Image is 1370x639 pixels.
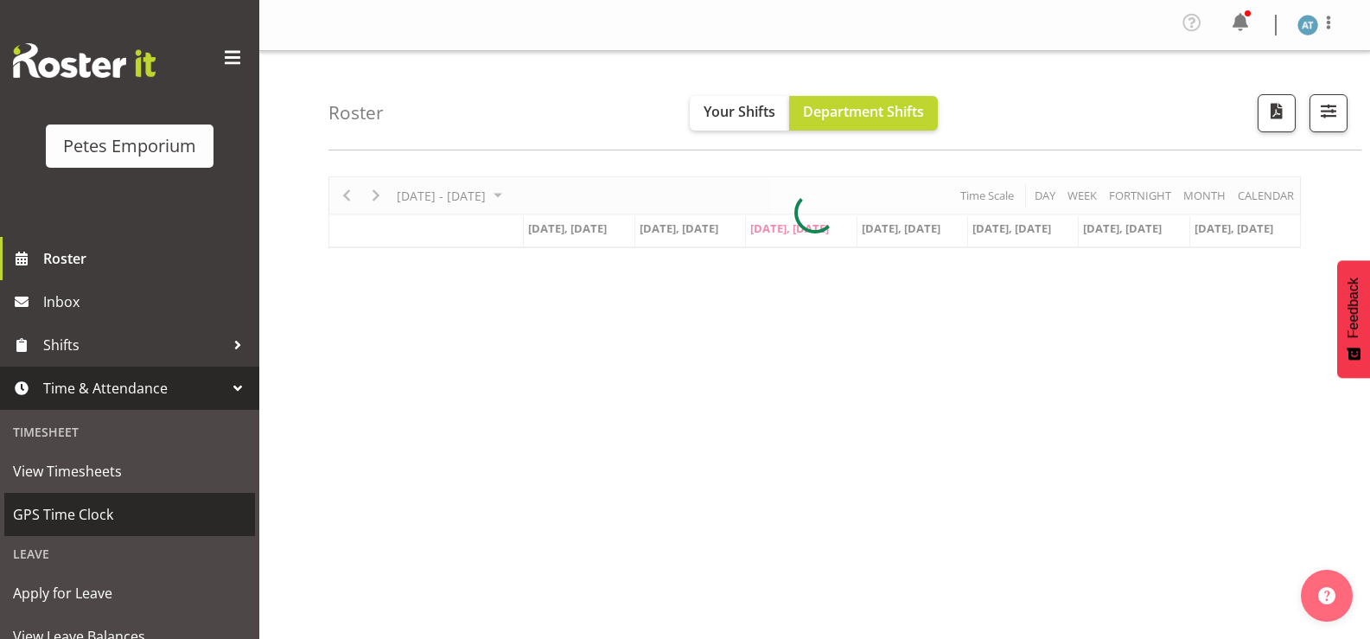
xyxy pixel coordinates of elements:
img: alex-micheal-taniwha5364.jpg [1297,15,1318,35]
button: Feedback - Show survey [1337,260,1370,378]
span: Apply for Leave [13,580,246,606]
span: GPS Time Clock [13,502,246,527]
span: Feedback [1346,278,1361,338]
span: View Timesheets [13,458,246,484]
div: Petes Emporium [63,133,196,159]
span: Your Shifts [704,102,775,121]
a: View Timesheets [4,450,255,493]
button: Department Shifts [789,96,938,131]
img: Rosterit website logo [13,43,156,78]
div: Timesheet [4,414,255,450]
button: Your Shifts [690,96,789,131]
span: Time & Attendance [43,375,225,401]
a: Apply for Leave [4,572,255,615]
span: Roster [43,246,251,272]
img: help-xxl-2.png [1318,587,1335,604]
button: Download a PDF of the roster according to the set date range. [1258,94,1296,132]
a: GPS Time Clock [4,493,255,536]
div: Leave [4,536,255,572]
span: Department Shifts [803,102,924,121]
span: Shifts [43,332,225,358]
h4: Roster [328,103,384,123]
span: Inbox [43,289,251,315]
button: Filter Shifts [1309,94,1348,132]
